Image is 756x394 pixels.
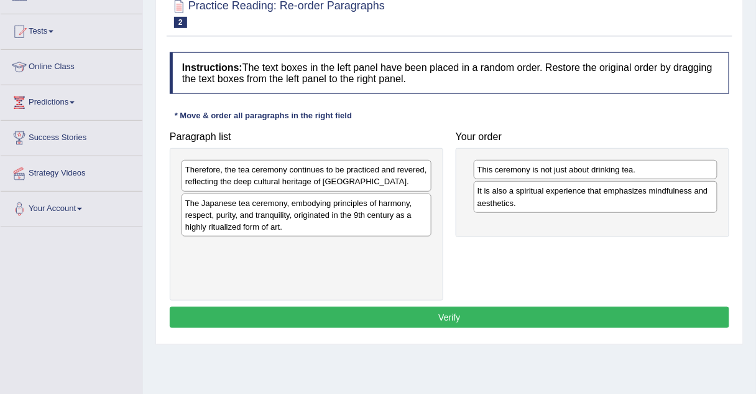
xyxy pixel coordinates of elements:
[182,194,431,237] div: The Japanese tea ceremony, embodying principles of harmony, respect, purity, and tranquility, ori...
[1,121,142,152] a: Success Stories
[170,110,357,121] div: * Move & order all paragraphs in the right field
[182,62,242,73] b: Instructions:
[170,52,729,94] h4: The text boxes in the left panel have been placed in a random order. Restore the original order b...
[1,85,142,116] a: Predictions
[170,131,443,143] h4: Paragraph list
[474,181,717,212] div: It is also a spiritual experience that emphasizes mindfulness and aesthetics.
[174,17,187,28] span: 2
[1,156,142,187] a: Strategy Videos
[474,160,717,179] div: This ceremony is not just about drinking tea.
[1,192,142,223] a: Your Account
[1,14,142,45] a: Tests
[182,160,431,191] div: Therefore, the tea ceremony continues to be practiced and revered, reflecting the deep cultural h...
[1,50,142,81] a: Online Class
[456,131,729,143] h4: Your order
[170,307,729,328] button: Verify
